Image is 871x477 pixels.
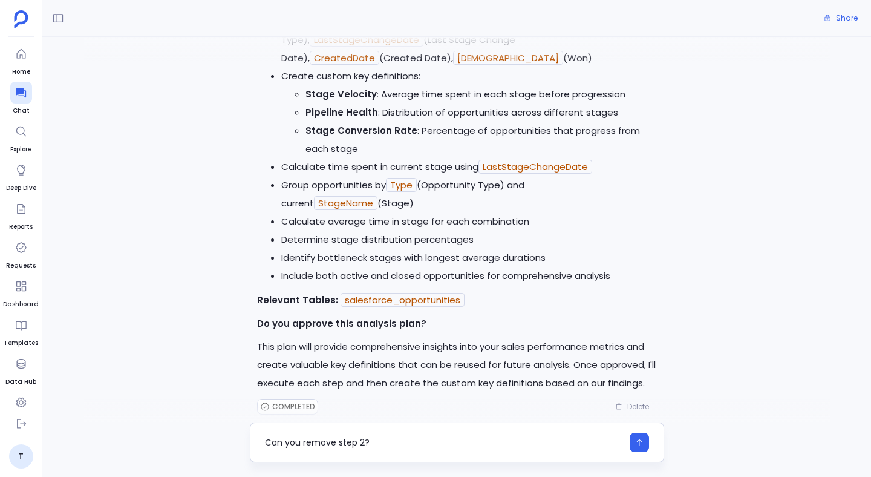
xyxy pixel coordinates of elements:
[817,10,865,27] button: Share
[257,317,426,330] strong: Do you approve this analysis plan?
[305,88,377,100] strong: Stage Velocity
[305,122,657,158] li: : Percentage of opportunities that progress from each stage
[257,294,338,306] strong: Relevant Tables:
[3,300,39,309] span: Dashboard
[281,267,657,285] li: Include both active and closed opportunities for comprehensive analysis
[281,176,657,212] li: Group opportunities by (Opportunity Type) and current (Stage)
[10,120,32,154] a: Explore
[836,13,858,23] span: Share
[305,104,657,122] li: : Distribution of opportunities across different stages
[305,106,378,119] strong: Pipeline Health
[281,231,657,249] li: Determine stage distribution percentages
[10,82,32,116] a: Chat
[10,43,32,77] a: Home
[305,85,657,104] li: : Average time spent in each stage before progression
[5,353,36,387] a: Data Hub
[14,10,28,28] img: petavue logo
[305,124,417,137] strong: Stage Conversion Rate
[6,183,36,193] span: Deep Dive
[6,237,36,271] a: Requests
[281,212,657,231] li: Calculate average time in stage for each combination
[7,392,35,426] a: Settings
[478,160,592,174] code: LastStageChangeDate
[265,436,622,449] textarea: Can you remove step 2?
[257,338,657,392] p: This plan will provide comprehensive insights into your sales performance metrics and create valu...
[9,222,33,232] span: Reports
[281,158,657,176] li: Calculate time spent in current stage using
[5,377,36,387] span: Data Hub
[607,398,657,416] button: Delete
[314,196,377,210] code: StageName
[10,106,32,116] span: Chat
[281,249,657,267] li: Identify bottleneck stages with longest average durations
[6,159,36,193] a: Deep Dive
[9,198,33,232] a: Reports
[4,314,38,348] a: Templates
[6,261,36,271] span: Requests
[10,67,32,77] span: Home
[386,178,417,192] code: Type
[281,67,657,158] li: Create custom key definitions:
[9,444,33,469] a: T
[3,275,39,309] a: Dashboard
[341,293,465,307] code: salesforce_opportunities
[10,145,32,154] span: Explore
[4,338,38,348] span: Templates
